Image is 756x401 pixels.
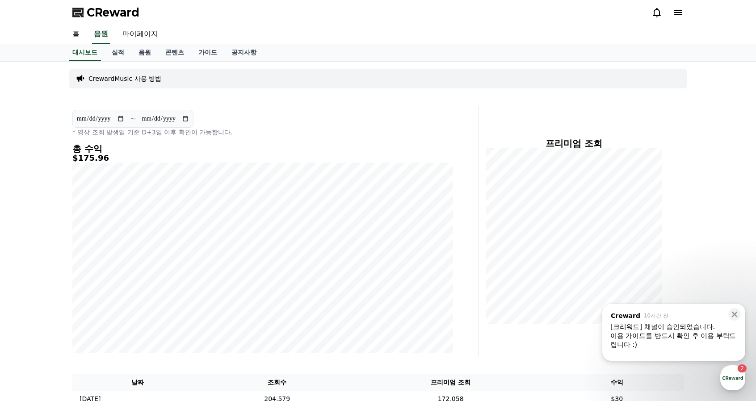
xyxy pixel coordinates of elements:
[72,5,139,20] a: CReward
[115,25,165,44] a: 마이페이지
[203,374,351,391] th: 조회수
[158,44,191,61] a: 콘텐츠
[224,44,264,61] a: 공지사항
[351,374,550,391] th: 프리미엄 조회
[550,374,684,391] th: 수익
[130,113,136,124] p: ~
[88,74,161,83] a: CrewardMusic 사용 방법
[486,138,662,148] h4: 프리미엄 조회
[65,25,87,44] a: 홈
[72,144,453,154] h4: 총 수익
[69,44,101,61] a: 대시보드
[72,154,453,163] h5: $175.96
[105,44,131,61] a: 실적
[92,25,110,44] a: 음원
[191,44,224,61] a: 가이드
[72,128,453,137] p: * 영상 조회 발생일 기준 D+3일 이후 확인이 가능합니다.
[131,44,158,61] a: 음원
[87,5,139,20] span: CReward
[72,374,203,391] th: 날짜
